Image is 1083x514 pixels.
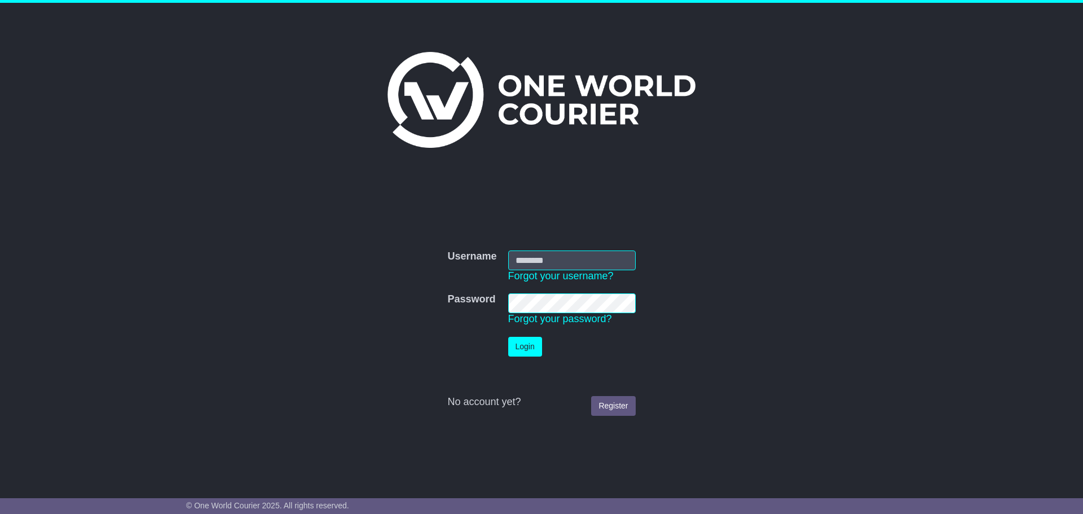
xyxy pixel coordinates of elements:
div: No account yet? [447,396,635,408]
button: Login [508,337,542,357]
img: One World [388,52,695,148]
label: Username [447,251,496,263]
a: Forgot your password? [508,313,612,324]
a: Register [591,396,635,416]
span: © One World Courier 2025. All rights reserved. [186,501,349,510]
label: Password [447,293,495,306]
a: Forgot your username? [508,270,614,282]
